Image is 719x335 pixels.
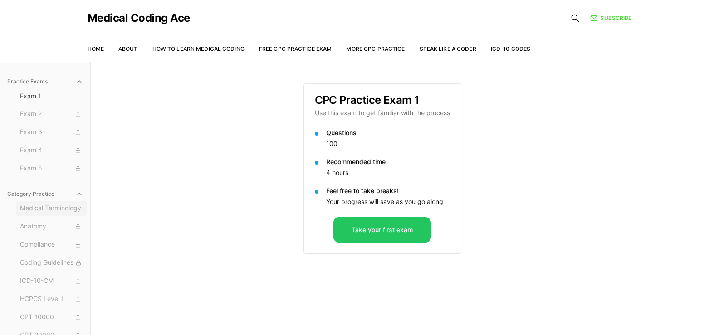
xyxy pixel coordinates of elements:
p: Use this exam to get familiar with the process [315,108,450,117]
button: Anatomy [16,219,87,234]
span: HCPCS Level II [20,294,83,304]
button: HCPCS Level II [16,292,87,306]
a: Home [88,45,104,52]
button: Medical Terminology [16,201,87,216]
p: Questions [326,128,450,137]
button: Exam 1 [16,89,87,103]
button: Exam 4 [16,143,87,158]
span: Exam 4 [20,146,83,155]
a: About [118,45,138,52]
p: 100 [326,139,450,148]
button: Compliance [16,238,87,252]
button: Category Practice [4,187,87,201]
a: How to Learn Medical Coding [152,45,245,52]
button: CPT 10000 [16,310,87,325]
span: Medical Terminology [20,204,83,214]
button: Coding Guidelines [16,256,87,270]
a: Free CPC Practice Exam [259,45,332,52]
button: Exam 2 [16,107,87,121]
p: Recommended time [326,157,450,166]
span: ICD-10-CM [20,276,83,286]
a: More CPC Practice [346,45,405,52]
span: Exam 1 [20,92,83,101]
span: Exam 2 [20,109,83,119]
p: 4 hours [326,168,450,177]
span: Coding Guidelines [20,258,83,268]
button: Exam 3 [16,125,87,140]
a: Subscribe [590,14,631,22]
button: ICD-10-CM [16,274,87,288]
button: Exam 5 [16,161,87,176]
a: Speak Like a Coder [420,45,476,52]
button: Take your first exam [333,217,431,243]
span: Compliance [20,240,83,250]
a: ICD-10 Codes [491,45,530,52]
p: Your progress will save as you go along [326,197,450,206]
span: CPT 10000 [20,312,83,322]
button: Practice Exams [4,74,87,89]
p: Feel free to take breaks! [326,186,450,195]
span: Exam 5 [20,164,83,174]
h3: CPC Practice Exam 1 [315,95,450,106]
span: Exam 3 [20,127,83,137]
a: Medical Coding Ace [88,13,190,24]
span: Anatomy [20,222,83,232]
